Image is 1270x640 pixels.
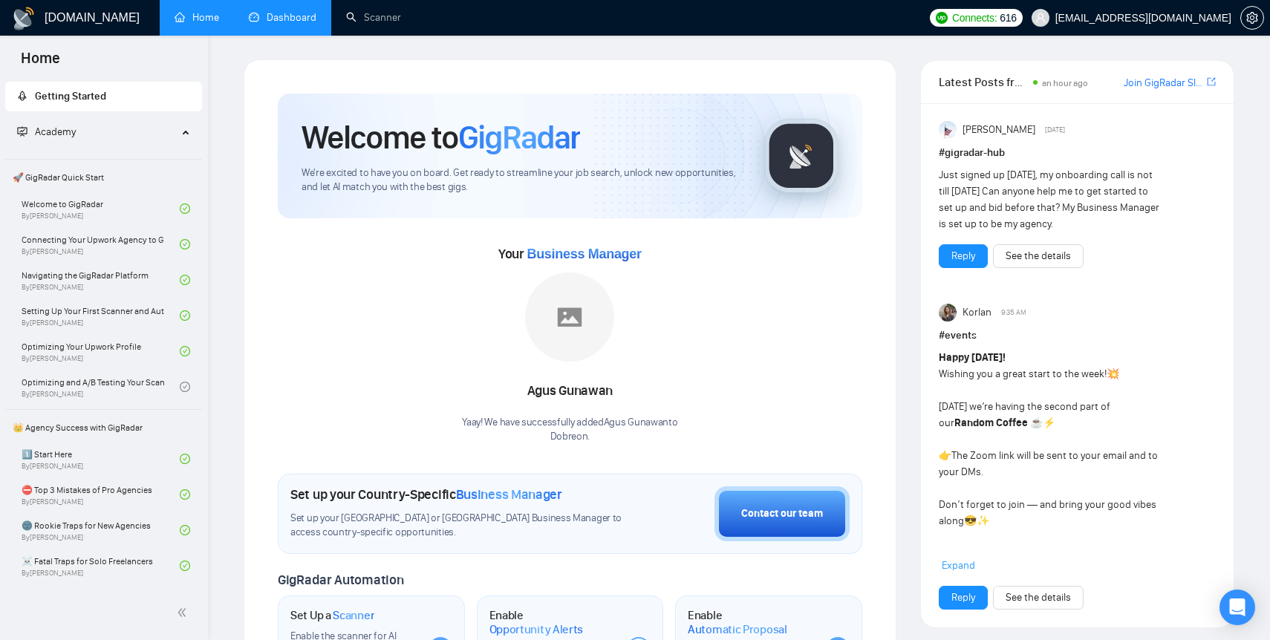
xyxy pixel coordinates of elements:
span: 👉 [939,449,951,462]
img: upwork-logo.png [936,12,948,24]
img: placeholder.png [525,272,614,362]
div: Wishing you a great start to the week! [DATE] we’re having the second part of our The Zoom link w... [939,350,1161,611]
span: an hour ago [1042,78,1088,88]
button: Reply [939,244,988,268]
button: Contact our team [714,486,850,541]
span: check-circle [180,346,190,356]
a: See the details [1006,248,1071,264]
span: [PERSON_NAME] [963,122,1035,138]
span: check-circle [180,203,190,214]
span: 9:35 AM [1001,306,1026,319]
a: 1️⃣ Start HereBy[PERSON_NAME] [22,443,180,475]
span: check-circle [180,525,190,535]
span: setting [1241,12,1263,24]
img: logo [12,7,36,30]
span: Home [9,48,72,79]
strong: Happy [DATE]! [939,351,1006,364]
span: Business Manager [456,486,562,503]
span: Opportunity Alerts [489,622,584,637]
h1: Set up your Country-Specific [290,486,562,503]
span: Academy [35,125,76,138]
a: ☠️ Fatal Traps for Solo FreelancersBy[PERSON_NAME] [22,549,180,582]
span: [DATE] [1045,123,1065,137]
span: check-circle [180,275,190,285]
div: Agus Gunawan [462,379,677,404]
div: Open Intercom Messenger [1219,590,1255,625]
span: ⚡ [1043,417,1055,429]
span: Connects: [952,10,997,26]
a: Connecting Your Upwork Agency to GigRadarBy[PERSON_NAME] [22,228,180,261]
span: 616 [1000,10,1016,26]
span: ☕ [1030,417,1043,429]
button: Reply [939,586,988,610]
div: Just signed up [DATE], my onboarding call is not till [DATE] Can anyone help me to get started to... [939,167,1161,232]
h1: # events [939,327,1216,344]
span: 👑 Agency Success with GigRadar [7,413,201,443]
h1: Enable [489,608,616,637]
span: fund-projection-screen [17,126,27,137]
span: 🚀 GigRadar Quick Start [7,163,201,192]
a: Reply [951,248,975,264]
strong: Random Coffee [954,417,1028,429]
button: setting [1240,6,1264,30]
a: Setting Up Your First Scanner and Auto-BidderBy[PERSON_NAME] [22,299,180,332]
span: GigRadar Automation [278,572,403,588]
a: Optimizing and A/B Testing Your Scanner for Better ResultsBy[PERSON_NAME] [22,370,180,403]
a: Optimizing Your Upwork ProfileBy[PERSON_NAME] [22,335,180,368]
button: See the details [993,586,1084,610]
span: check-circle [180,561,190,571]
a: searchScanner [346,11,401,24]
a: Join GigRadar Slack Community [1124,75,1204,91]
span: check-circle [180,382,190,392]
img: gigradar-logo.png [764,119,838,193]
span: check-circle [180,489,190,500]
a: export [1207,75,1216,89]
span: check-circle [180,310,190,321]
span: 💥 [1107,368,1119,380]
a: 🌚 Rookie Traps for New AgenciesBy[PERSON_NAME] [22,514,180,546]
span: check-circle [180,239,190,249]
span: Your [498,246,642,262]
h1: # gigradar-hub [939,145,1216,161]
a: Reply [951,590,975,606]
span: Business Manager [527,246,641,261]
button: See the details [993,244,1084,268]
span: We're excited to have you on board. Get ready to streamline your job search, unlock new opportuni... [302,166,740,195]
span: rocket [17,91,27,101]
span: Expand [942,559,975,572]
a: Navigating the GigRadar PlatformBy[PERSON_NAME] [22,264,180,296]
h1: Welcome to [302,117,580,157]
a: See the details [1006,590,1071,606]
span: Korlan [963,304,991,321]
span: export [1207,76,1216,88]
a: dashboardDashboard [249,11,316,24]
a: ⛔ Top 3 Mistakes of Pro AgenciesBy[PERSON_NAME] [22,478,180,511]
span: Getting Started [35,90,106,102]
div: Yaay! We have successfully added Agus Gunawan to [462,416,677,444]
span: Academy [17,125,76,138]
a: setting [1240,12,1264,24]
h1: Set Up a [290,608,374,623]
div: Contact our team [741,506,823,522]
span: user [1035,13,1046,23]
img: Anisuzzaman Khan [939,121,957,139]
span: ✨ [977,515,989,527]
span: 😎 [964,515,977,527]
img: Korlan [939,304,957,321]
span: ☺️ [1001,547,1014,560]
span: GigRadar [458,117,580,157]
p: Dobreon . [462,430,677,444]
span: check-circle [180,454,190,464]
span: Scanner [333,608,374,623]
a: homeHome [175,11,219,24]
span: Set up your [GEOGRAPHIC_DATA] or [GEOGRAPHIC_DATA] Business Manager to access country-specific op... [290,512,626,540]
span: Latest Posts from the GigRadar Community [939,73,1029,91]
span: double-left [177,605,192,620]
li: Getting Started [5,82,202,111]
a: Welcome to GigRadarBy[PERSON_NAME] [22,192,180,225]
